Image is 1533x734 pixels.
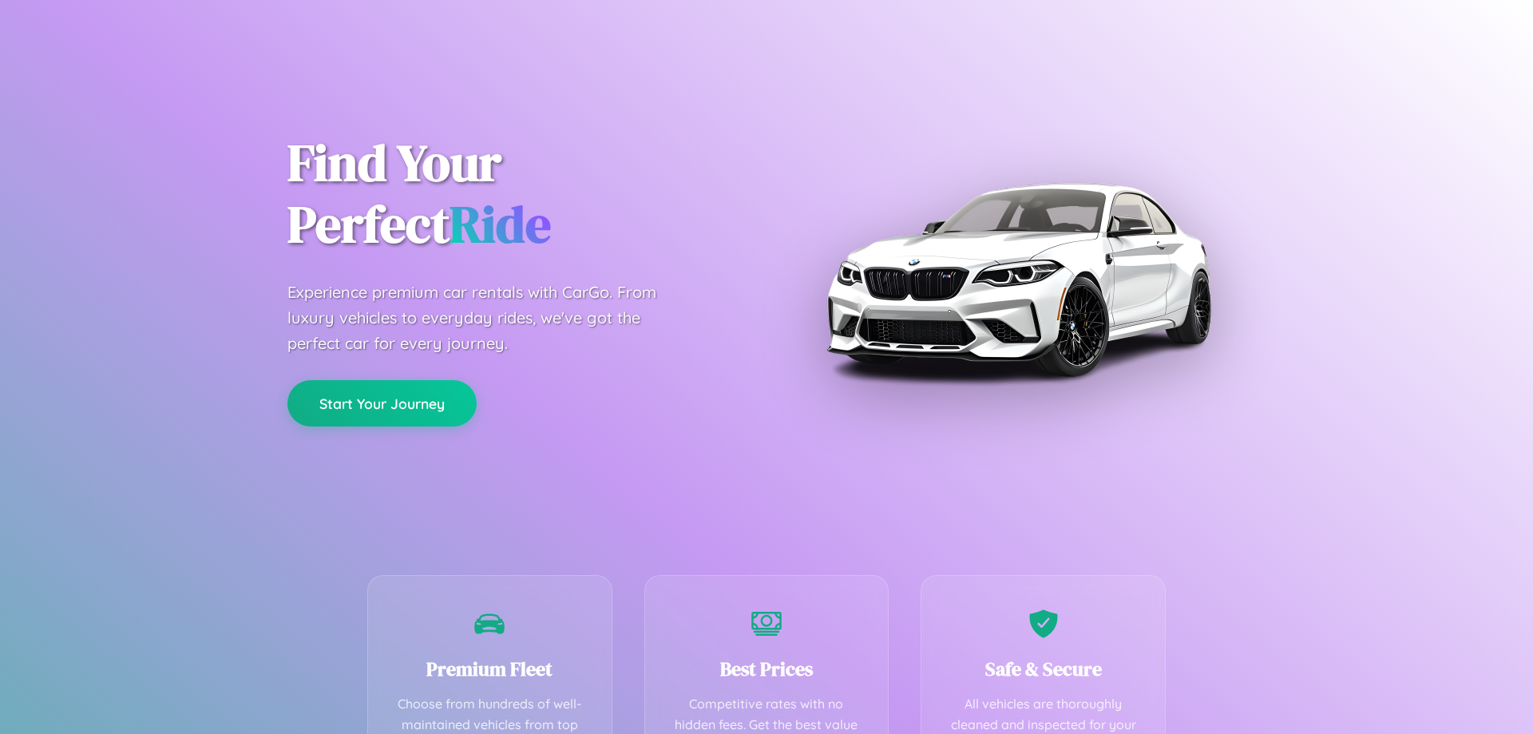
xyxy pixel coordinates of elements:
[818,80,1218,479] img: Premium BMW car rental vehicle
[945,656,1141,682] h3: Safe & Secure
[287,380,477,427] button: Start Your Journey
[287,280,687,356] p: Experience premium car rentals with CarGo. From luxury vehicles to everyday rides, we've got the ...
[450,189,551,259] span: Ride
[392,656,588,682] h3: Premium Fleet
[669,656,865,682] h3: Best Prices
[287,133,743,256] h1: Find Your Perfect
